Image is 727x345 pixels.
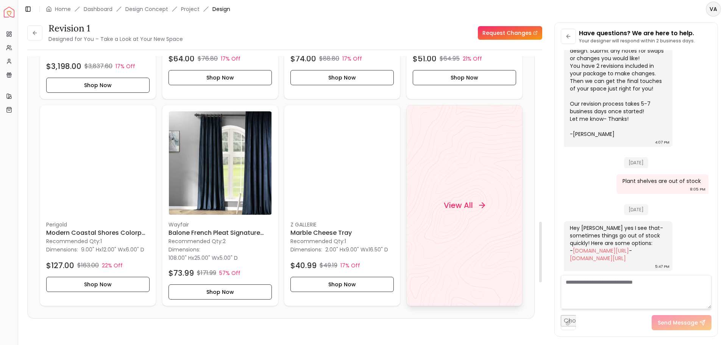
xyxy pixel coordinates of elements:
p: 17% Off [340,262,360,269]
p: 17% Off [342,55,362,62]
p: $171.99 [197,269,216,278]
img: Modern Coastal Shores Colorpak Booth & Williams image [46,111,150,215]
img: Marble Cheese Tray image [290,111,394,215]
img: Balone French Pleat Signature Velvet Curtains_Midnight Blue image [168,111,272,215]
a: Balone French Pleat Signature Velvet Curtains_Midnight Blue imageWayfairBalone French Pleat Signa... [162,105,278,306]
a: Dashboard [84,5,112,13]
h3: Revision 1 [48,22,183,34]
p: x x [325,246,388,253]
span: 9.00" H [81,246,99,253]
span: [DATE] [624,157,648,168]
a: Project [181,5,200,13]
p: Your designer will respond within 2 business days. [579,38,695,44]
div: 8:05 PM [690,186,705,193]
h4: $74.00 [290,53,316,64]
p: Dimensions: [290,245,322,254]
p: 17% Off [221,55,240,62]
a: [DOMAIN_NAME][URL] [573,247,629,254]
p: Recommended Qty: 1 [46,237,150,245]
span: 2.00" H [325,246,343,253]
p: $3,837.60 [84,61,112,70]
nav: breadcrumb [46,5,230,13]
a: Modern Coastal Shores Colorpak Booth & Williams imagePerigoldModern Coastal Shores Colorpak Booth... [40,105,156,306]
h4: $64.00 [168,53,195,64]
p: $64.95 [440,54,460,63]
h6: Marble Cheese Tray [290,228,394,237]
h4: $127.00 [46,260,74,271]
a: Spacejoy [4,7,14,17]
p: 17% Off [115,62,135,70]
span: 16.50" D [368,246,388,253]
h6: Modern Coastal Shores Colorpak Booth & [PERSON_NAME] [46,228,150,237]
button: VA [706,2,721,17]
a: View All [406,105,523,306]
p: $88.80 [319,54,339,63]
p: x x [81,246,144,253]
p: $49.19 [320,261,337,270]
h6: Balone French Pleat Signature Velvet Curtains_Midnight Blue [168,228,272,237]
img: Spacejoy Logo [4,7,14,17]
span: 9.00" W [346,246,366,253]
a: Marble Cheese Tray imageZ GALLERIEMarble Cheese TrayRecommended Qty:1Dimensions:2.00" Hx9.00" Wx1... [284,105,400,306]
a: [DOMAIN_NAME][URL] [570,254,626,262]
p: 22% Off [102,262,123,269]
h4: $40.99 [290,260,317,271]
span: Design [212,5,230,13]
p: $76.80 [198,54,218,63]
span: 12.00" W [102,246,123,253]
span: 108.00" H [168,254,192,262]
button: Shop Now [168,284,272,300]
div: Hey [PERSON_NAME] yes I see that- sometimes things go out of stock quickly! Here are some options... [570,224,665,262]
button: Shop Now [168,70,272,85]
li: Design Concept [125,5,168,13]
h4: $3,198.00 [46,61,81,71]
div: 4:07 PM [655,139,669,146]
h4: $73.99 [168,268,194,278]
button: Shop Now [46,277,150,292]
button: Shop Now [290,70,394,85]
span: 6.00" D [126,246,144,253]
div: Modern Coastal Shores Colorpak Booth & Williams [40,105,156,306]
button: Shop Now [46,77,150,92]
p: Dimensions: [168,245,200,254]
h4: View All [443,200,473,211]
p: Recommended Qty: 2 [168,237,272,245]
span: 25.00" W [194,254,217,262]
p: Dimensions: [46,245,78,254]
p: Have questions? We are here to help. [579,29,695,38]
a: Request Changes [478,26,542,40]
span: 5.00" D [220,254,238,262]
p: Perigold [46,221,150,228]
button: Shop Now [413,70,516,85]
span: [DATE] [624,204,648,215]
a: Home [55,5,71,13]
p: Z GALLERIE [290,221,394,228]
div: 5:47 PM [655,263,669,270]
button: Shop Now [290,277,394,292]
small: Designed for You – Take a Look at Your New Space [48,35,183,43]
div: Balone French Pleat Signature Velvet Curtains_Midnight Blue [162,105,278,306]
p: $163.00 [77,261,99,270]
p: Recommended Qty: 1 [290,237,394,245]
h4: $51.00 [413,53,437,64]
p: 21% Off [463,55,482,62]
p: x x [168,254,238,262]
p: 57% Off [219,269,240,277]
div: Marble Cheese Tray [284,105,400,306]
span: VA [707,2,720,16]
div: Plant shelves are out of stock [622,177,701,185]
p: Wayfair [168,221,272,228]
